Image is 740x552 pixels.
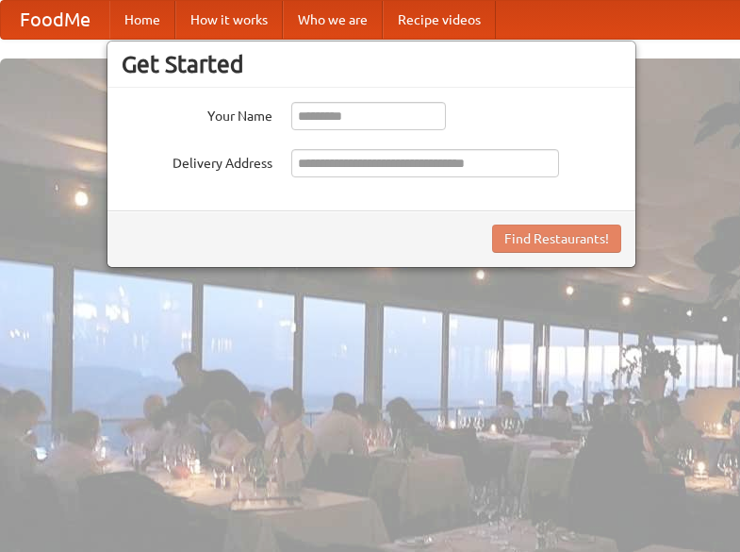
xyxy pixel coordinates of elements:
[492,225,621,253] button: Find Restaurants!
[283,1,383,39] a: Who we are
[1,1,109,39] a: FoodMe
[175,1,283,39] a: How it works
[383,1,496,39] a: Recipe videos
[122,102,272,125] label: Your Name
[122,149,272,173] label: Delivery Address
[122,50,621,78] h3: Get Started
[109,1,175,39] a: Home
